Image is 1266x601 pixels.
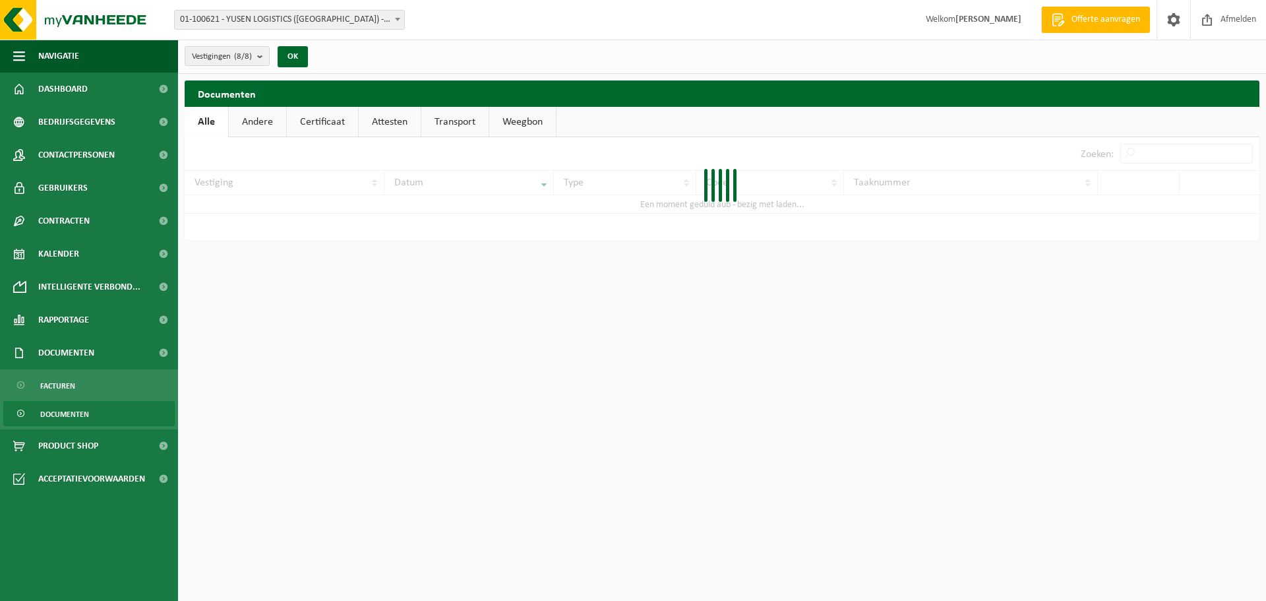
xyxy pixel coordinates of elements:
span: Documenten [38,336,94,369]
span: Kalender [38,237,79,270]
button: OK [278,46,308,67]
span: 01-100621 - YUSEN LOGISTICS (BENELUX) - MELSELE [175,11,404,29]
h2: Documenten [185,80,1259,106]
span: Contactpersonen [38,139,115,172]
span: Vestigingen [192,47,252,67]
a: Documenten [3,401,175,426]
span: Contracten [38,205,90,237]
a: Certificaat [287,107,358,137]
span: Product Shop [38,429,98,462]
a: Andere [229,107,286,137]
a: Weegbon [489,107,556,137]
a: Facturen [3,373,175,398]
button: Vestigingen(8/8) [185,46,270,66]
span: Gebruikers [38,172,88,205]
a: Offerte aanvragen [1041,7,1150,33]
span: Rapportage [38,303,89,336]
span: Offerte aanvragen [1068,13,1143,26]
span: Intelligente verbond... [38,270,140,303]
a: Attesten [359,107,421,137]
span: Documenten [40,402,89,427]
span: Bedrijfsgegevens [38,106,115,139]
a: Transport [421,107,489,137]
count: (8/8) [234,52,252,61]
strong: [PERSON_NAME] [955,15,1021,24]
span: 01-100621 - YUSEN LOGISTICS (BENELUX) - MELSELE [174,10,405,30]
a: Alle [185,107,228,137]
span: Navigatie [38,40,79,73]
span: Dashboard [38,73,88,106]
span: Facturen [40,373,75,398]
span: Acceptatievoorwaarden [38,462,145,495]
